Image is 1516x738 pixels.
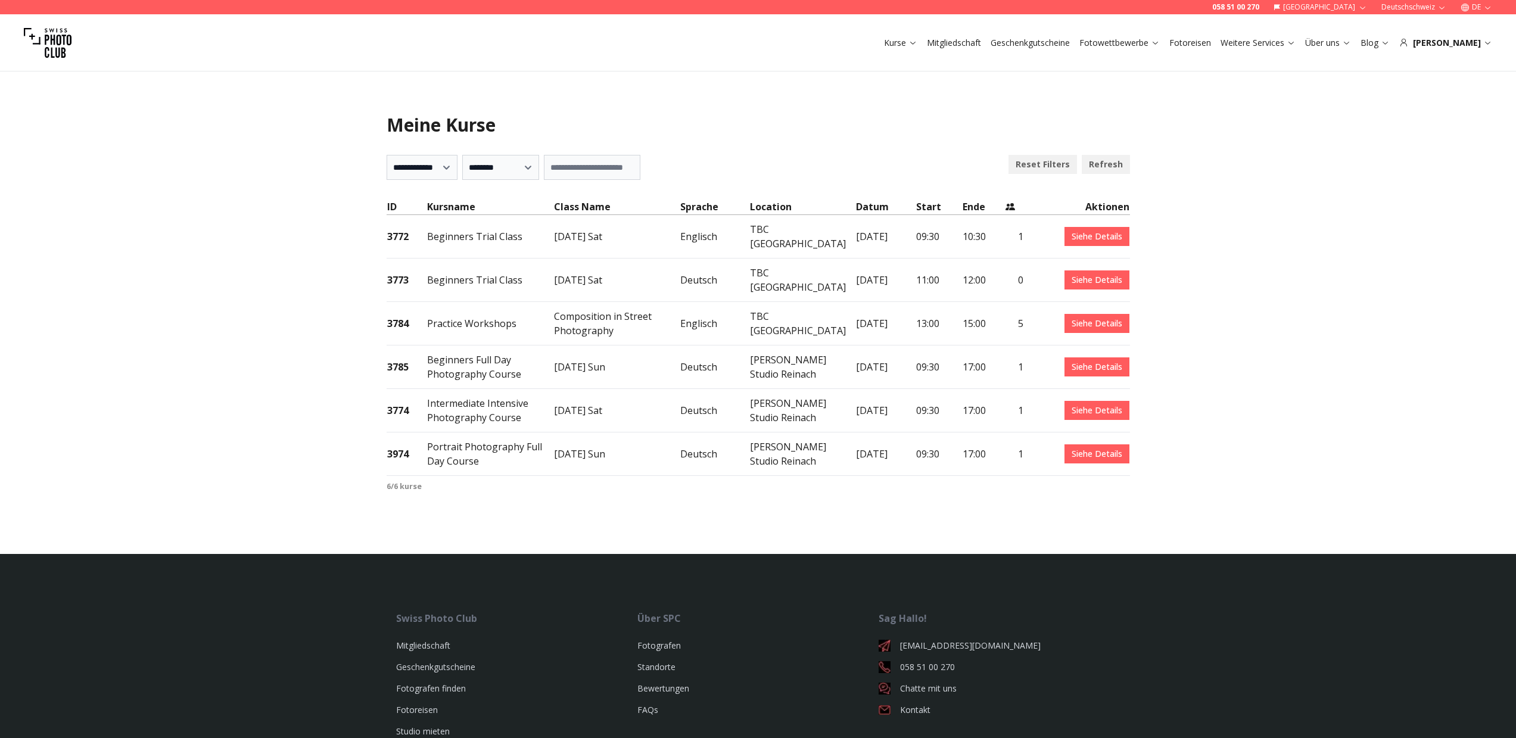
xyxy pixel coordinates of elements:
td: TBC [GEOGRAPHIC_DATA] [749,259,855,302]
td: [DATE] Sat [553,259,680,302]
th: Start [916,199,962,215]
a: Geschenkgutscheine [991,37,1070,49]
td: 3772 [387,215,427,259]
td: Intermediate Intensive Photography Course [427,389,553,432]
th: Kursname [427,199,553,215]
a: Weitere Services [1221,37,1296,49]
td: 3774 [387,389,427,432]
a: 058 51 00 270 [879,661,1120,673]
a: 058 51 00 270 [1212,2,1259,12]
a: Fotografen finden [396,683,466,694]
a: Siehe Details [1064,401,1129,420]
div: Über SPC [637,611,879,625]
td: 3785 [387,345,427,389]
a: Siehe Details [1064,444,1129,463]
a: Mitgliedschaft [927,37,981,49]
button: Fotoreisen [1165,35,1216,51]
img: Swiss photo club [24,19,71,67]
a: Studio mieten [396,725,450,737]
td: Deutsch [680,345,749,389]
td: Beginners Trial Class [427,215,553,259]
th: Location [749,199,855,215]
a: Siehe Details [1064,227,1129,246]
td: 09:30 [916,432,962,476]
td: [DATE] [855,302,916,345]
a: Siehe Details [1064,357,1129,376]
td: [DATE] [855,345,916,389]
td: 17:00 [962,389,1006,432]
a: Chatte mit uns [879,683,1120,695]
td: Deutsch [680,432,749,476]
a: Siehe Details [1064,270,1129,289]
td: 5 [1005,302,1024,345]
b: Refresh [1089,158,1123,170]
td: 17:00 [962,432,1006,476]
td: [PERSON_NAME] Studio Reinach [749,389,855,432]
th: Datum [855,199,916,215]
button: Blog [1356,35,1394,51]
a: [EMAIL_ADDRESS][DOMAIN_NAME] [879,640,1120,652]
button: Geschenkgutscheine [986,35,1075,51]
td: 10:30 [962,215,1006,259]
th: Aktionen [1024,199,1129,215]
a: Bewertungen [637,683,689,694]
td: Practice Workshops [427,302,553,345]
a: Fotowettbewerbe [1079,37,1160,49]
h1: Meine Kurse [387,114,1130,136]
a: FAQs [637,704,658,715]
td: 3974 [387,432,427,476]
button: Kurse [879,35,922,51]
a: Fotografen [637,640,681,651]
td: [DATE] [855,389,916,432]
b: Reset Filters [1016,158,1070,170]
td: 09:30 [916,389,962,432]
a: Kontakt [879,704,1120,716]
td: 09:30 [916,215,962,259]
button: Fotowettbewerbe [1075,35,1165,51]
td: [DATE] Sun [553,432,680,476]
td: Beginners Trial Class [427,259,553,302]
td: 1 [1005,345,1024,389]
td: 15:00 [962,302,1006,345]
th: ID [387,199,427,215]
td: Composition in Street Photography [553,302,680,345]
a: Geschenkgutscheine [396,661,475,672]
a: Kurse [884,37,917,49]
td: [DATE] Sun [553,345,680,389]
div: Swiss Photo Club [396,611,637,625]
td: 11:00 [916,259,962,302]
td: [DATE] [855,432,916,476]
td: 13:00 [916,302,962,345]
td: 1 [1005,389,1024,432]
a: Fotoreisen [1169,37,1211,49]
b: 6 / 6 kurse [387,481,422,491]
td: 3784 [387,302,427,345]
td: TBC [GEOGRAPHIC_DATA] [749,302,855,345]
td: 1 [1005,215,1024,259]
td: Englisch [680,302,749,345]
td: Deutsch [680,389,749,432]
button: Über uns [1300,35,1356,51]
th: Ende [962,199,1006,215]
td: TBC [GEOGRAPHIC_DATA] [749,215,855,259]
button: Mitgliedschaft [922,35,986,51]
a: Standorte [637,661,675,672]
td: 09:30 [916,345,962,389]
th: Sprache [680,199,749,215]
td: Deutsch [680,259,749,302]
td: [DATE] Sat [553,389,680,432]
th: Class Name [553,199,680,215]
a: Über uns [1305,37,1351,49]
button: Reset Filters [1008,155,1077,174]
td: 12:00 [962,259,1006,302]
a: Siehe Details [1064,314,1129,333]
td: [DATE] [855,259,916,302]
a: Blog [1361,37,1390,49]
td: 17:00 [962,345,1006,389]
button: Weitere Services [1216,35,1300,51]
td: [PERSON_NAME] Studio Reinach [749,345,855,389]
a: Fotoreisen [396,704,438,715]
td: 3773 [387,259,427,302]
td: 1 [1005,432,1024,476]
td: [DATE] [855,215,916,259]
